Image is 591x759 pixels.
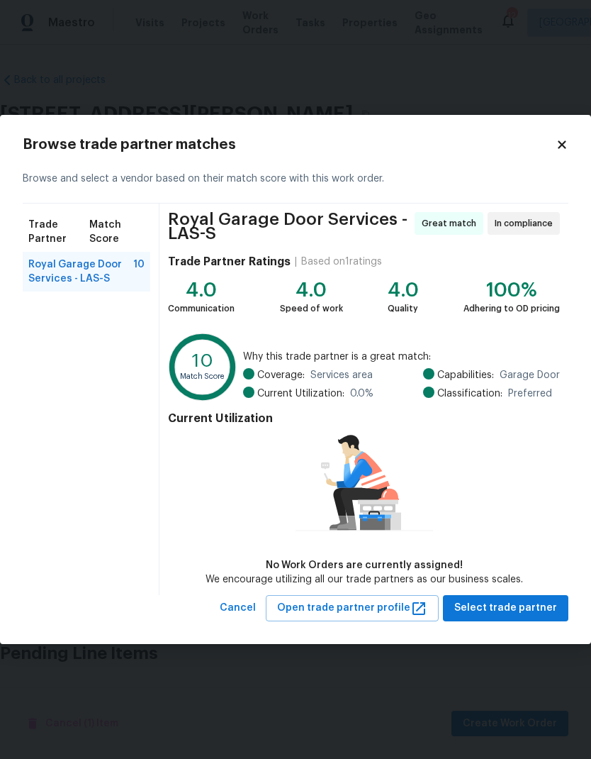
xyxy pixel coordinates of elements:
span: Great match [422,216,482,231]
text: Match Score [180,372,225,380]
span: Services area [310,368,373,382]
div: Communication [168,301,235,316]
span: In compliance [495,216,558,231]
span: Royal Garage Door Services - LAS-S [168,212,410,240]
span: Select trade partner [454,599,557,617]
span: Garage Door [500,368,560,382]
button: Open trade partner profile [266,595,439,621]
span: Current Utilization: [257,387,344,401]
span: Classification: [437,387,502,401]
text: 10 [192,352,213,371]
span: Capabilities: [437,368,494,382]
span: 10 [133,257,145,286]
div: No Work Orders are currently assigned! [206,558,523,572]
span: Cancel [220,599,256,617]
span: Open trade partner profile [277,599,427,617]
div: Adhering to OD pricing [463,301,560,316]
span: Royal Garage Door Services - LAS-S [28,257,133,286]
h4: Current Utilization [168,411,560,426]
div: | [291,255,301,269]
div: We encourage utilizing all our trade partners as our business scales. [206,572,523,587]
div: Browse and select a vendor based on their match score with this work order. [23,155,568,204]
span: Match Score [89,218,145,246]
span: Preferred [508,387,552,401]
div: 4.0 [388,283,419,297]
span: Coverage: [257,368,305,382]
button: Cancel [214,595,261,621]
div: 4.0 [280,283,343,297]
span: Trade Partner [28,218,89,246]
h2: Browse trade partner matches [23,138,556,152]
div: 100% [463,283,560,297]
button: Select trade partner [443,595,568,621]
div: Quality [388,301,419,316]
h4: Trade Partner Ratings [168,255,291,269]
div: Based on 1 ratings [301,255,382,269]
span: Why this trade partner is a great match: [243,350,560,364]
div: 4.0 [168,283,235,297]
span: 0.0 % [350,387,373,401]
div: Speed of work [280,301,343,316]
